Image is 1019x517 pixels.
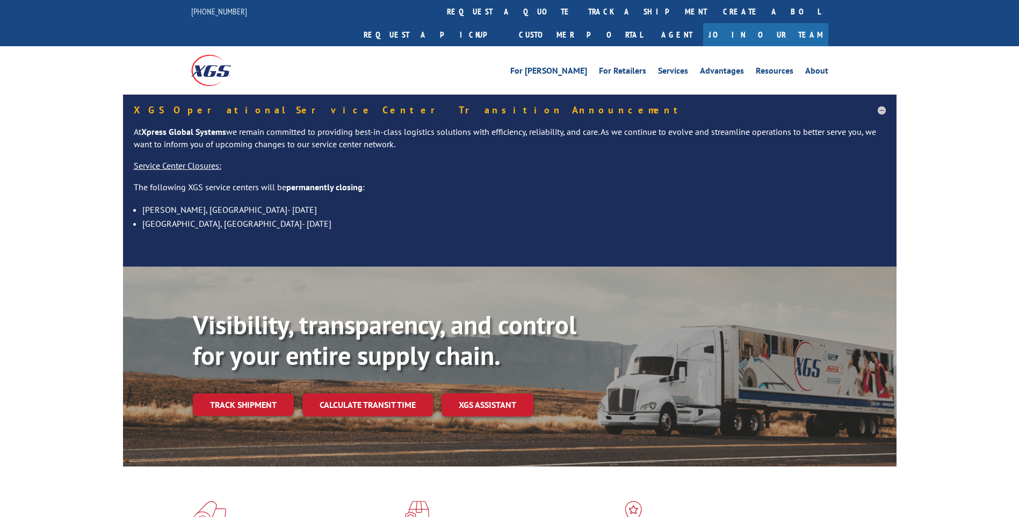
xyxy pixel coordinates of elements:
a: For Retailers [599,67,646,78]
a: Calculate transit time [302,393,433,417]
u: Service Center Closures: [134,160,221,171]
a: Agent [651,23,703,46]
h5: XGS Operational Service Center Transition Announcement [134,105,886,115]
a: XGS ASSISTANT [442,393,533,417]
li: [GEOGRAPHIC_DATA], [GEOGRAPHIC_DATA]- [DATE] [142,217,886,231]
a: Services [658,67,688,78]
a: Request a pickup [356,23,511,46]
li: [PERSON_NAME], [GEOGRAPHIC_DATA]- [DATE] [142,203,886,217]
strong: permanently closing [286,182,363,192]
a: Join Our Team [703,23,828,46]
a: Customer Portal [511,23,651,46]
strong: Xpress Global Systems [141,126,226,137]
b: Visibility, transparency, and control for your entire supply chain. [193,308,576,372]
a: Track shipment [193,393,294,416]
p: The following XGS service centers will be : [134,181,886,203]
a: For [PERSON_NAME] [510,67,587,78]
p: At we remain committed to providing best-in-class logistics solutions with efficiency, reliabilit... [134,126,886,160]
a: Resources [756,67,793,78]
a: About [805,67,828,78]
a: Advantages [700,67,744,78]
a: [PHONE_NUMBER] [191,6,247,17]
